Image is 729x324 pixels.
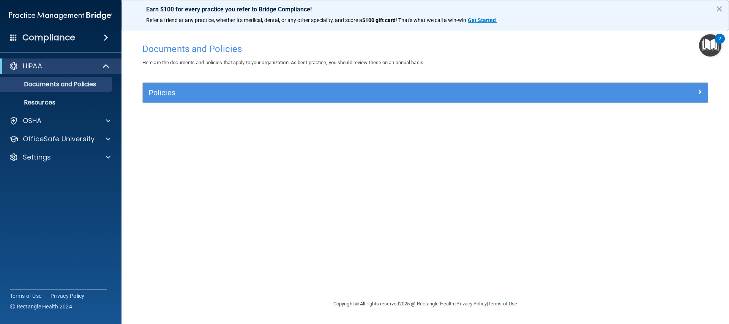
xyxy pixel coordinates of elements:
[9,153,110,162] a: Settings
[23,62,42,71] p: HIPAA
[148,89,561,97] h5: Policies
[10,292,41,300] a: Terms of Use
[5,81,109,88] p: Documents and Policies
[9,134,110,144] a: OfficeSafe University
[716,3,723,15] button: Close
[468,17,497,23] a: Get Started
[142,44,708,54] h4: Documents and Policies
[142,60,424,65] span: Here are the documents and policies that apply to your organization. As best practice, you should...
[10,303,72,310] span: Ⓒ Rectangle Health 2024
[9,62,110,71] a: HIPAA
[5,99,109,106] p: Resources
[287,292,564,316] div: Copyright © All rights reserved 2025 @ Rectangle Health | |
[146,6,704,13] p: Earn $100 for every practice you refer to Bridge Compliance!
[468,17,496,23] strong: Get Started
[148,87,702,99] a: Policies
[50,292,85,300] a: Privacy Policy
[23,153,51,162] p: Settings
[699,34,721,57] button: Open Resource Center, 2 new notifications
[23,116,42,125] p: OSHA
[9,8,112,23] img: PMB logo
[22,32,75,43] h4: Compliance
[456,301,486,307] a: Privacy Policy
[23,134,95,144] p: OfficeSafe University
[362,17,396,23] strong: $100 gift card
[718,39,721,49] div: 2
[9,116,110,125] a: OSHA
[396,17,468,23] span: ! That's what we call a win-win.
[146,17,362,23] span: Refer a friend at any practice, whether it's medical, dental, or any other speciality, and score a
[488,301,517,307] a: Terms of Use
